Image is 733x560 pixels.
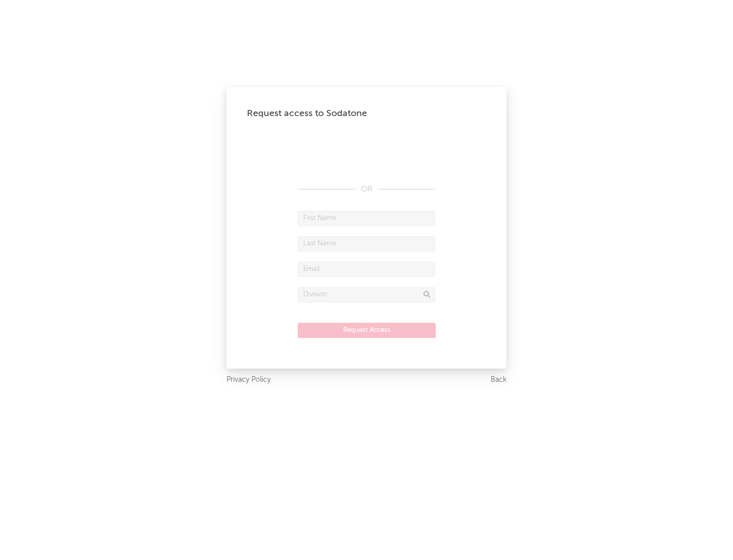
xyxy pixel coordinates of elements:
input: Email [298,262,435,277]
div: OR [298,183,435,195]
input: Division [298,287,435,302]
input: First Name [298,211,435,226]
button: Request Access [298,323,436,338]
div: Request access to Sodatone [247,107,486,120]
input: Last Name [298,236,435,251]
a: Back [491,374,506,386]
a: Privacy Policy [227,374,271,386]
